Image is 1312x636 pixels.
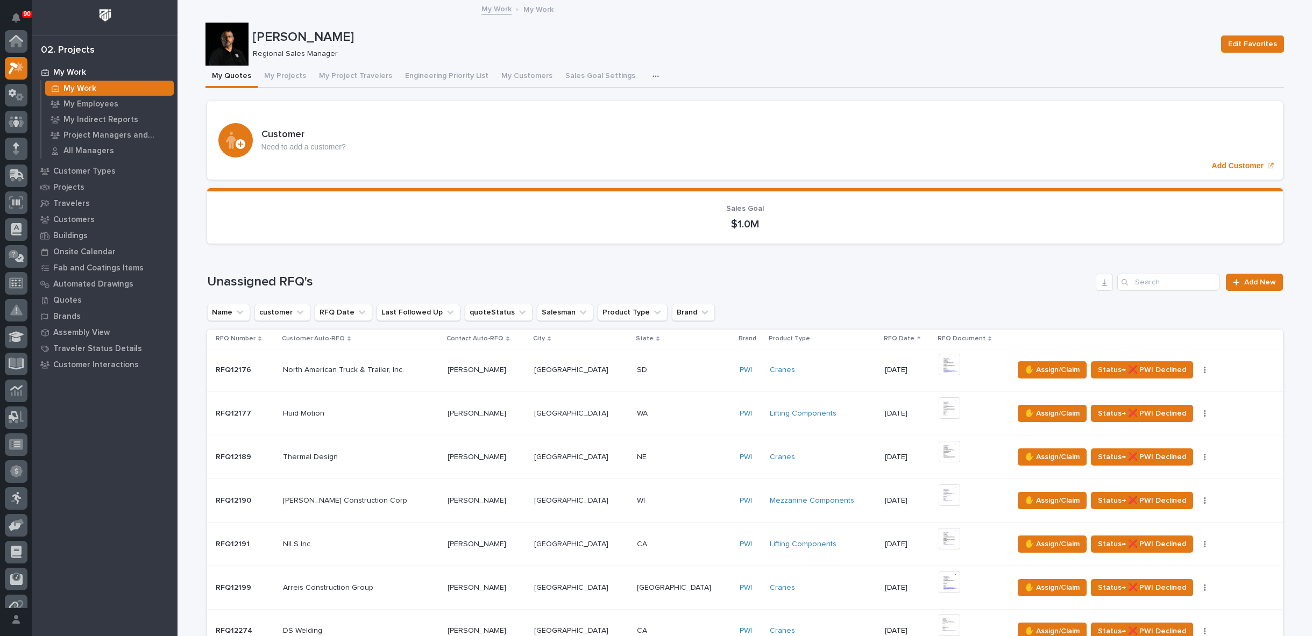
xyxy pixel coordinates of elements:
p: Assembly View [53,328,110,338]
p: RFQ12189 [216,451,253,462]
p: [GEOGRAPHIC_DATA] [534,581,611,592]
p: NE [637,451,649,462]
p: Customers [53,215,95,225]
span: ✋ Assign/Claim [1025,407,1080,420]
span: Status→ ❌ PWI Declined [1098,363,1186,376]
div: Notifications90 [13,13,27,30]
p: Onsite Calendar [53,247,116,257]
p: RFQ12199 [216,581,253,592]
a: Cranes [770,453,795,462]
a: PWI [740,583,752,592]
p: RFQ Document [938,333,985,345]
p: Travelers [53,199,90,209]
p: [PERSON_NAME] [448,363,508,375]
p: City [533,333,545,345]
p: [PERSON_NAME] [448,581,508,592]
p: Fluid Motion [283,407,327,418]
p: Customer Interactions [53,360,139,370]
p: My Work [63,84,96,94]
button: quoteStatus [465,304,533,321]
p: My Employees [63,99,118,109]
tr: RFQ12176RFQ12176 North American Truck & Trailer, Inc.North American Truck & Trailer, Inc. [PERSON... [207,348,1283,391]
button: Product Type [598,304,668,321]
a: My Indirect Reports [41,112,178,127]
p: Quotes [53,296,82,305]
p: [PERSON_NAME] [448,407,508,418]
span: ✋ Assign/Claim [1025,451,1080,463]
p: Automated Drawings [53,280,133,289]
p: Customer Types [53,167,116,176]
button: My Customers [495,66,559,88]
button: Status→ ❌ PWI Declined [1091,492,1193,509]
p: Brands [53,312,81,321]
a: Add Customer [207,101,1283,180]
h3: Customer [261,129,346,141]
tr: RFQ12199RFQ12199 Arreis Construction GroupArreis Construction Group [PERSON_NAME][PERSON_NAME] [G... [207,566,1283,609]
a: Customers [32,211,178,227]
p: Add Customer [1212,161,1264,170]
button: ✋ Assign/Claim [1018,492,1087,509]
p: RFQ Number [216,333,256,345]
p: RFQ12176 [216,363,253,375]
button: Sales Goal Settings [559,66,642,88]
button: ✋ Assign/Claim [1018,579,1087,596]
button: ✋ Assign/Claim [1018,535,1087,553]
p: Customer Auto-RFQ [282,333,345,345]
button: Status→ ❌ PWI Declined [1091,535,1193,553]
p: [GEOGRAPHIC_DATA] [534,407,611,418]
span: Sales Goal [726,205,764,212]
p: [PERSON_NAME] Construction Corp [283,494,409,505]
a: Project Managers and Engineers [41,127,178,142]
p: My Work [53,68,86,77]
a: My Employees [41,96,178,111]
div: 02. Projects [41,45,95,56]
p: Project Managers and Engineers [63,131,169,140]
p: [DATE] [885,366,930,375]
p: [GEOGRAPHIC_DATA] [534,494,611,505]
p: NILS Inc. [283,538,314,549]
p: Thermal Design [283,451,340,462]
p: [DATE] [885,409,930,418]
tr: RFQ12190RFQ12190 [PERSON_NAME] Construction Corp[PERSON_NAME] Construction Corp [PERSON_NAME][PER... [207,478,1283,522]
span: Status→ ❌ PWI Declined [1098,407,1186,420]
span: ✋ Assign/Claim [1025,494,1080,507]
button: Status→ ❌ PWI Declined [1091,361,1193,378]
p: [GEOGRAPHIC_DATA] [534,451,611,462]
span: ✋ Assign/Claim [1025,363,1080,376]
a: PWI [740,366,752,375]
h1: Unassigned RFQ's [207,274,1092,290]
div: Search [1117,274,1219,291]
p: [DATE] [885,540,930,549]
a: PWI [740,453,752,462]
a: Add New [1226,274,1282,291]
tr: RFQ12189RFQ12189 Thermal DesignThermal Design [PERSON_NAME][PERSON_NAME] [GEOGRAPHIC_DATA][GEOGRA... [207,435,1283,478]
p: [PERSON_NAME] [448,494,508,505]
button: My Project Travelers [313,66,399,88]
a: PWI [740,496,752,505]
button: My Quotes [205,66,258,88]
button: Name [207,304,250,321]
p: My Indirect Reports [63,115,138,125]
p: Contact Auto-RFQ [446,333,503,345]
a: Lifting Components [770,409,836,418]
button: ✋ Assign/Claim [1018,448,1087,466]
button: Status→ ❌ PWI Declined [1091,579,1193,596]
p: WI [637,494,647,505]
p: [GEOGRAPHIC_DATA] [637,581,713,592]
p: [DATE] [885,626,930,635]
span: Edit Favorites [1228,38,1277,51]
a: Customer Interactions [32,356,178,373]
span: ✋ Assign/Claim [1025,581,1080,594]
a: PWI [740,540,752,549]
p: Product Type [769,333,810,345]
a: Cranes [770,583,795,592]
a: PWI [740,409,752,418]
p: RFQ12177 [216,407,253,418]
a: Automated Drawings [32,276,178,292]
button: ✋ Assign/Claim [1018,405,1087,422]
a: Travelers [32,195,178,211]
p: RFQ12274 [216,624,254,635]
a: Brands [32,308,178,324]
a: My Work [32,64,178,80]
p: WA [637,407,650,418]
